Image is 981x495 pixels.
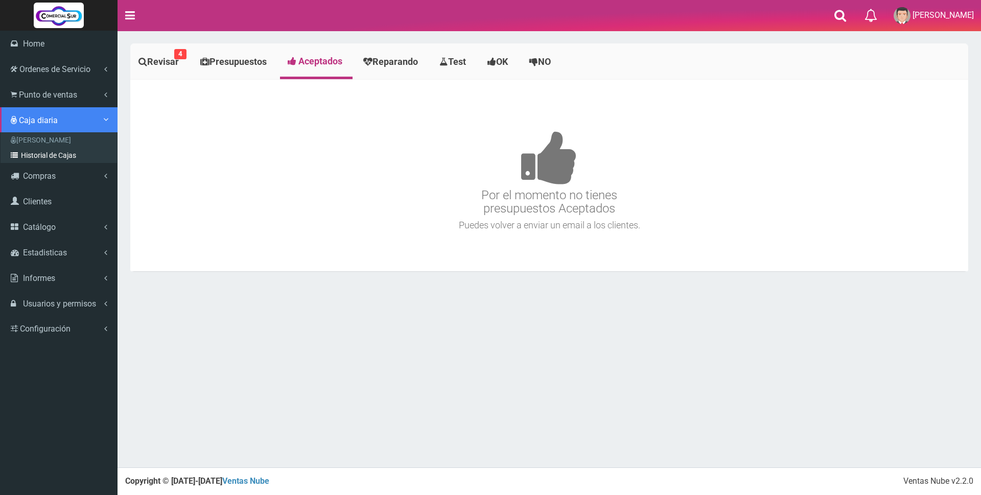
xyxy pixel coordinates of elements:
[23,171,56,181] span: Compras
[23,222,56,232] span: Catálogo
[130,46,190,78] a: Revisar4
[372,56,418,67] span: Reparando
[19,64,90,74] span: Ordenes de Servicio
[355,46,429,78] a: Reparando
[20,324,71,334] span: Configuración
[192,46,277,78] a: Presupuestos
[174,49,186,59] small: 4
[23,197,52,206] span: Clientes
[894,7,910,24] img: User Image
[209,56,267,67] span: Presupuestos
[496,56,508,67] span: OK
[3,148,117,163] a: Historial de Cajas
[280,46,353,77] a: Aceptados
[133,220,966,230] h4: Puedes volver a enviar un email a los clientes.
[538,56,551,67] span: NO
[133,100,966,216] h3: Por el momento no tienes presupuestos Aceptados
[913,10,974,20] span: [PERSON_NAME]
[23,39,44,49] span: Home
[521,46,562,78] a: NO
[298,56,342,66] span: Aceptados
[479,46,519,78] a: OK
[23,248,67,257] span: Estadisticas
[34,3,84,28] img: Logo grande
[19,115,58,125] span: Caja diaria
[222,476,269,486] a: Ventas Nube
[903,476,973,487] div: Ventas Nube v2.2.0
[23,273,55,283] span: Informes
[23,299,96,309] span: Usuarios y permisos
[147,56,179,67] span: Revisar
[125,476,269,486] strong: Copyright © [DATE]-[DATE]
[3,132,117,148] a: [PERSON_NAME]
[19,90,77,100] span: Punto de ventas
[431,46,477,78] a: Test
[448,56,466,67] span: Test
